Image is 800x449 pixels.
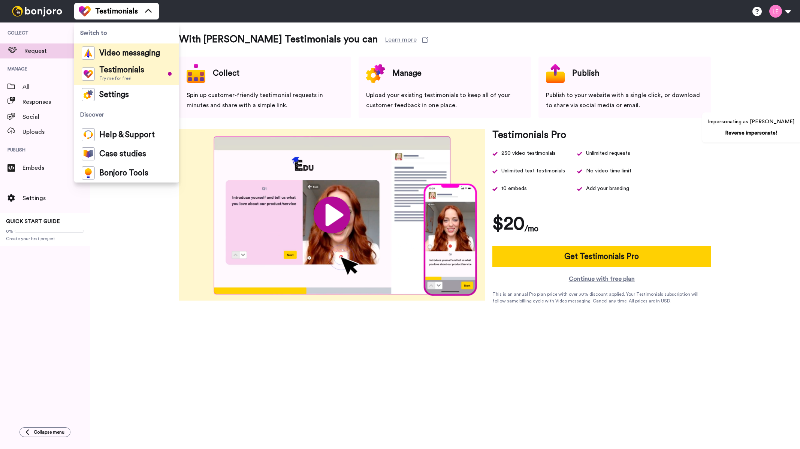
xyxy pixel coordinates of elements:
div: Spin up customer-friendly testimonial requests in minutes and share with a simple link. [187,90,344,111]
div: Get Testimonials Pro [564,250,639,263]
img: vm-color.svg [82,46,95,60]
img: bj-logo-header-white.svg [9,6,65,16]
span: Embeds [22,163,90,172]
span: Create your first project [6,236,84,242]
img: tm-color.svg [79,5,91,17]
span: Try me for free! [99,75,144,81]
img: help-and-support-colored.svg [82,128,95,141]
h4: /mo [525,223,538,235]
span: No video time limit [586,166,631,176]
span: 10 embeds [501,184,527,194]
div: Manage [392,64,422,83]
span: Discover [74,104,179,125]
div: Upload your existing testimonials to keep all of your customer feedback in one place. [366,90,523,111]
a: Continue with free plan [492,274,711,283]
span: Add your branding [586,184,629,194]
span: Case studies [99,150,146,158]
a: Case studies [74,144,179,163]
span: Bonjoro Tools [99,169,148,177]
span: Collapse menu [34,429,64,435]
a: Learn more [385,35,428,44]
div: Publish [572,64,599,83]
h3: With [PERSON_NAME] Testimonials you can [179,34,378,45]
a: Bonjoro Tools [74,163,179,183]
div: Learn more [385,35,417,44]
span: Switch to [74,22,179,43]
h3: Testimonials Pro [492,129,566,141]
span: Request [24,46,90,55]
p: Impersonating as [PERSON_NAME] [708,118,794,126]
div: 250 video testimonials [501,148,556,159]
span: Settings [99,91,129,99]
div: Publish to your website with a single click, or download to share via social media or email. [546,90,703,111]
a: Video messaging [74,43,179,63]
span: Uploads [22,127,90,136]
span: Testimonials [99,66,144,74]
img: bj-tools-colored.svg [82,166,95,180]
span: Video messaging [99,49,160,57]
a: TestimonialsTry me for free! [74,63,179,85]
span: Social [22,112,90,121]
span: Settings [22,194,90,203]
span: All [22,82,90,91]
span: QUICK START GUIDE [6,219,60,224]
span: Unlimited text testimonials [501,166,565,176]
img: case-study-colored.svg [82,147,95,160]
button: Collapse menu [19,427,70,437]
h1: $20 [492,213,525,235]
span: Responses [22,97,90,106]
a: Help & Support [74,125,179,144]
img: tm-color.svg [82,67,95,81]
a: Reverse impersonate! [725,130,777,136]
div: This is an annual Pro plan price with over 30% discount applied. Your Testimonials subscription w... [492,291,711,304]
img: settings-colored.svg [82,88,95,101]
span: 0% [6,228,13,234]
span: Testimonials [95,6,138,16]
div: Collect [213,64,239,83]
span: Help & Support [99,131,155,139]
div: Unlimited requests [586,148,630,159]
a: Settings [74,85,179,104]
